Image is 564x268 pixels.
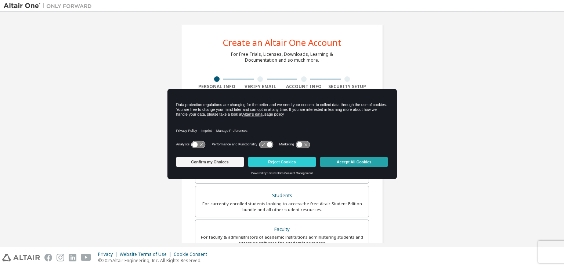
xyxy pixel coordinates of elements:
[98,257,211,264] p: © 2025 Altair Engineering, Inc. All Rights Reserved.
[57,254,64,261] img: instagram.svg
[174,251,211,257] div: Cookie Consent
[231,51,333,63] div: For Free Trials, Licenses, Downloads, Learning & Documentation and so much more.
[282,84,326,90] div: Account Info
[223,38,341,47] div: Create an Altair One Account
[81,254,91,261] img: youtube.svg
[326,84,369,90] div: Security Setup
[44,254,52,261] img: facebook.svg
[200,201,364,213] div: For currently enrolled students looking to access the free Altair Student Edition bundle and all ...
[2,254,40,261] img: altair_logo.svg
[200,224,364,235] div: Faculty
[239,84,282,90] div: Verify Email
[200,234,364,246] div: For faculty & administrators of academic institutions administering students and accessing softwa...
[98,251,120,257] div: Privacy
[195,84,239,90] div: Personal Info
[4,2,95,10] img: Altair One
[69,254,76,261] img: linkedin.svg
[120,251,174,257] div: Website Terms of Use
[200,191,364,201] div: Students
